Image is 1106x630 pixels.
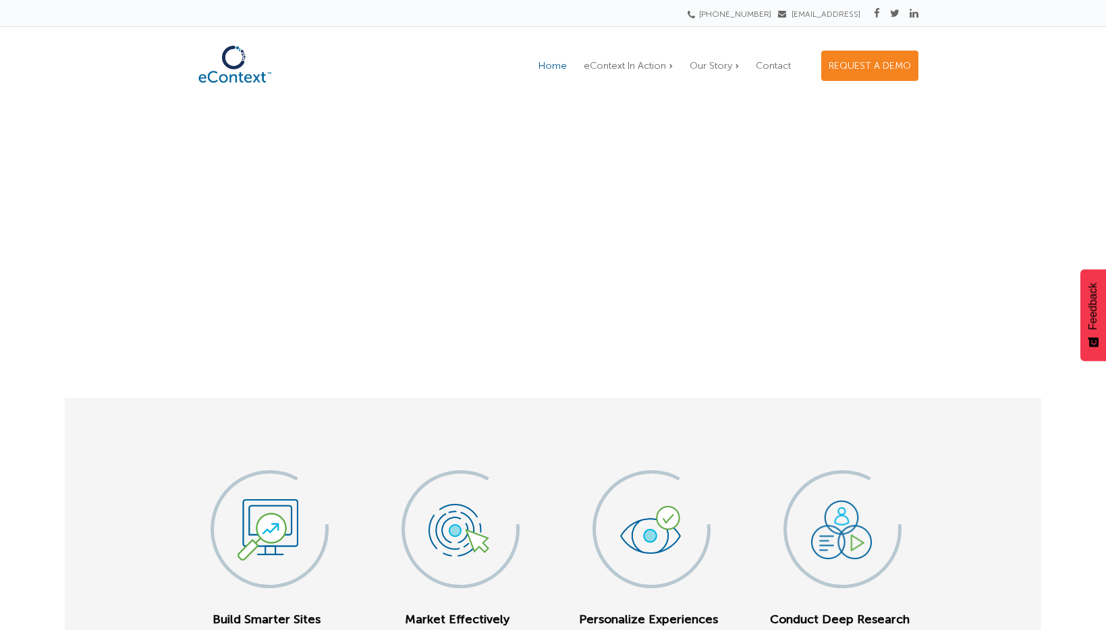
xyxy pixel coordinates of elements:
span: REQUEST A DEMO [829,60,911,71]
h5: Personalize Experiences [570,612,727,627]
img: Conduct icon @2x [811,500,872,559]
img: Personalize icon @2x [620,506,681,554]
span: Home [538,60,567,71]
a: eContext [188,79,282,94]
span: Our Story [690,60,732,71]
img: Market icon @2x [428,504,489,556]
span: Contact [756,60,791,71]
img: SmarterSites icon @2x [238,499,298,561]
span: Feedback [1087,283,1099,330]
h5: Market Effectively [379,612,536,627]
a: Linkedin [910,7,918,20]
a: Contact [749,51,798,80]
h5: Conduct Deep Research [761,612,918,627]
a: Home [532,51,574,80]
h5: Build Smarter Sites [188,612,345,627]
a: REQUEST A DEMO [821,51,918,81]
span: eContext In Action [584,60,666,71]
button: Feedback - Show survey [1080,269,1106,361]
a: [PHONE_NUMBER] [692,9,771,19]
a: Facebook [874,7,880,20]
a: Twitter [890,7,900,20]
a: [EMAIL_ADDRESS] [778,9,860,19]
img: eContext [188,38,282,90]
